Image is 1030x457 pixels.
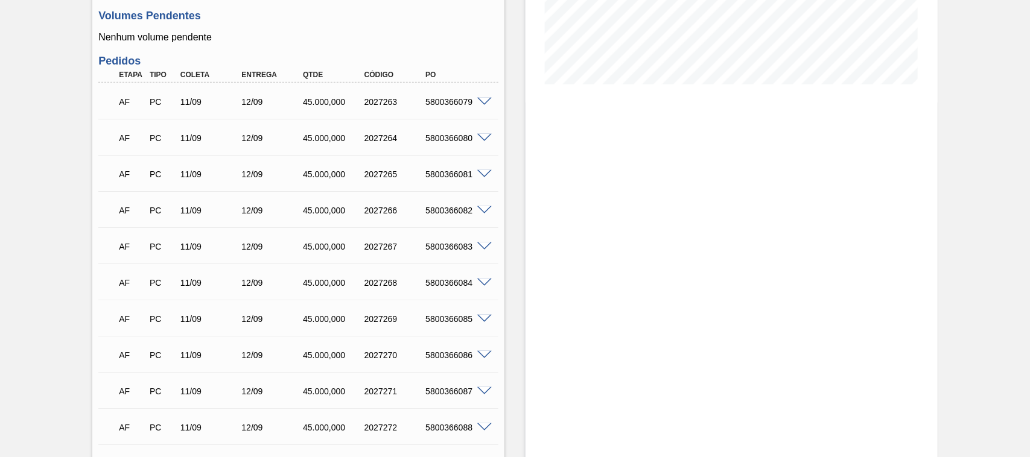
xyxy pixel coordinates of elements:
p: AF [119,242,144,251]
div: Tipo [147,71,178,79]
div: 2027266 [361,206,430,215]
div: Código [361,71,430,79]
div: 2027264 [361,133,430,143]
p: AF [119,350,144,360]
div: 2027271 [361,386,430,396]
p: AF [119,133,144,143]
div: 5800366088 [422,423,491,432]
div: 5800366082 [422,206,491,215]
div: Aguardando Faturamento [116,161,147,188]
div: 12/09/2025 [238,278,307,288]
div: 5800366079 [422,97,491,107]
h3: Volumes Pendentes [98,10,498,22]
div: 5800366080 [422,133,491,143]
div: Pedido de Compra [147,97,178,107]
div: 45.000,000 [300,386,368,396]
div: 5800366086 [422,350,491,360]
div: Pedido de Compra [147,133,178,143]
div: Pedido de Compra [147,350,178,360]
div: Pedido de Compra [147,423,178,432]
div: Aguardando Faturamento [116,306,147,332]
div: 45.000,000 [300,423,368,432]
p: AF [119,386,144,396]
div: Aguardando Faturamento [116,233,147,260]
p: AF [119,423,144,432]
p: AF [119,314,144,324]
div: 2027263 [361,97,430,107]
div: 5800366084 [422,278,491,288]
div: 12/09/2025 [238,242,307,251]
div: 2027265 [361,169,430,179]
div: Pedido de Compra [147,242,178,251]
div: 12/09/2025 [238,133,307,143]
p: AF [119,206,144,215]
div: 11/09/2025 [177,169,246,179]
div: 45.000,000 [300,350,368,360]
div: 12/09/2025 [238,350,307,360]
div: 45.000,000 [300,206,368,215]
div: 12/09/2025 [238,386,307,396]
p: AF [119,97,144,107]
p: AF [119,169,144,179]
div: 5800366081 [422,169,491,179]
div: Pedido de Compra [147,169,178,179]
div: 45.000,000 [300,97,368,107]
div: 12/09/2025 [238,206,307,215]
div: 45.000,000 [300,133,368,143]
div: 2027268 [361,278,430,288]
div: 2027270 [361,350,430,360]
div: Aguardando Faturamento [116,125,147,151]
div: Aguardando Faturamento [116,378,147,405]
div: 11/09/2025 [177,314,246,324]
div: Coleta [177,71,246,79]
div: Qtde [300,71,368,79]
div: Pedido de Compra [147,386,178,396]
h3: Pedidos [98,55,498,68]
div: 2027269 [361,314,430,324]
div: 5800366083 [422,242,491,251]
div: Aguardando Faturamento [116,342,147,368]
div: 45.000,000 [300,242,368,251]
div: 11/09/2025 [177,423,246,432]
div: 11/09/2025 [177,133,246,143]
div: 5800366085 [422,314,491,324]
div: 11/09/2025 [177,242,246,251]
p: AF [119,278,144,288]
div: 45.000,000 [300,314,368,324]
div: Aguardando Faturamento [116,269,147,296]
div: 2027272 [361,423,430,432]
div: 12/09/2025 [238,314,307,324]
p: Nenhum volume pendente [98,32,498,43]
div: 11/09/2025 [177,206,246,215]
div: Pedido de Compra [147,278,178,288]
div: 12/09/2025 [238,97,307,107]
div: 5800366087 [422,386,491,396]
div: 11/09/2025 [177,350,246,360]
div: Pedido de Compra [147,206,178,215]
div: Aguardando Faturamento [116,89,147,115]
div: 11/09/2025 [177,278,246,288]
div: Entrega [238,71,307,79]
div: 45.000,000 [300,169,368,179]
div: 12/09/2025 [238,169,307,179]
div: Aguardando Faturamento [116,414,147,441]
div: 2027267 [361,242,430,251]
div: 11/09/2025 [177,97,246,107]
div: Aguardando Faturamento [116,197,147,224]
div: 45.000,000 [300,278,368,288]
div: PO [422,71,491,79]
div: 11/09/2025 [177,386,246,396]
div: Etapa [116,71,147,79]
div: 12/09/2025 [238,423,307,432]
div: Pedido de Compra [147,314,178,324]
